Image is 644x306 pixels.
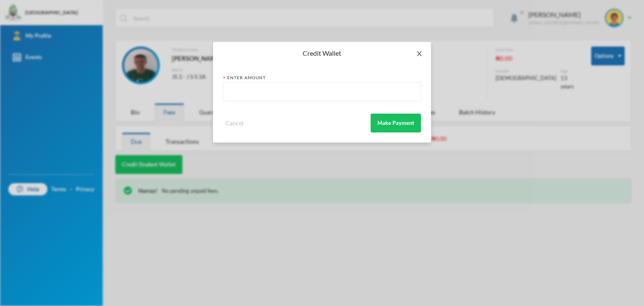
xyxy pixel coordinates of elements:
[223,49,421,58] div: Credit Wallet
[371,114,421,132] button: Make Payment
[416,50,423,57] i: icon: close
[223,118,246,128] button: Cancel
[408,42,431,65] button: Close
[223,75,421,81] div: Enter Amount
